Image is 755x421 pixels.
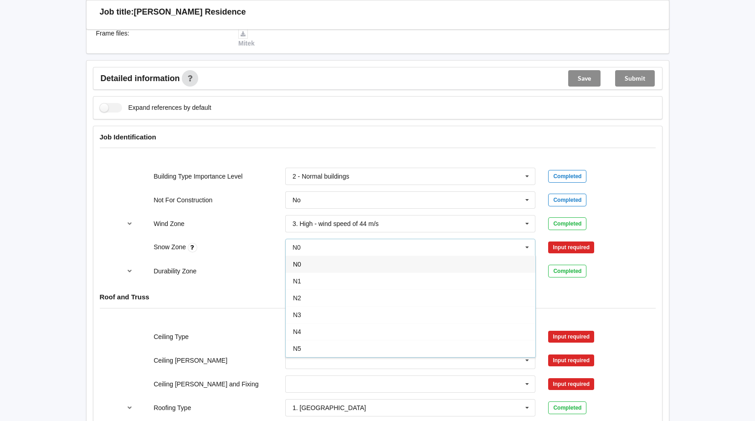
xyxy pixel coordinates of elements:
[293,311,301,318] span: N3
[548,170,586,183] div: Completed
[293,294,301,302] span: N2
[548,217,586,230] div: Completed
[154,220,185,227] label: Wind Zone
[100,133,656,141] h4: Job Identification
[134,7,246,17] h3: [PERSON_NAME] Residence
[293,197,301,203] div: No
[548,354,594,366] div: Input required
[154,333,189,340] label: Ceiling Type
[121,263,139,279] button: reference-toggle
[100,103,211,113] label: Expand references by default
[154,173,242,180] label: Building Type Importance Level
[548,265,586,277] div: Completed
[293,345,301,352] span: N5
[90,29,232,48] div: Frame files :
[154,404,191,411] label: Roofing Type
[293,328,301,335] span: N4
[154,196,212,204] label: Not For Construction
[293,173,349,180] div: 2 - Normal buildings
[101,74,180,82] span: Detailed information
[121,400,139,416] button: reference-toggle
[548,401,586,414] div: Completed
[548,241,594,253] div: Input required
[548,194,586,206] div: Completed
[548,378,594,390] div: Input required
[548,331,594,343] div: Input required
[154,267,196,275] label: Durability Zone
[100,7,134,17] h3: Job title:
[100,293,656,301] h4: Roof and Truss
[238,30,255,47] a: Mitek
[121,216,139,232] button: reference-toggle
[293,277,301,285] span: N1
[293,405,366,411] div: 1. [GEOGRAPHIC_DATA]
[293,221,379,227] div: 3. High - wind speed of 44 m/s
[293,261,301,268] span: N0
[154,357,227,364] label: Ceiling [PERSON_NAME]
[154,243,188,251] label: Snow Zone
[154,380,258,388] label: Ceiling [PERSON_NAME] and Fixing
